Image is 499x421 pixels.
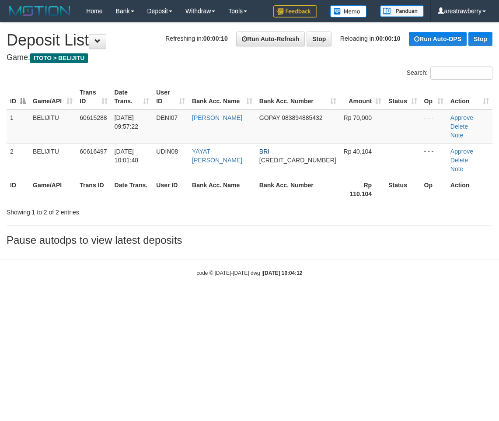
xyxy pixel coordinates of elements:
[450,114,473,121] a: Approve
[259,114,280,121] span: GOPAY
[7,32,492,49] h1: Deposit List
[111,84,153,109] th: Date Trans.: activate to sort column ascending
[385,177,420,202] th: Status
[7,84,29,109] th: ID: activate to sort column descending
[340,35,401,42] span: Reloading in:
[7,4,73,18] img: MOTION_logo.png
[7,177,29,202] th: ID
[421,109,447,144] td: - - -
[30,53,88,63] span: ITOTO > BELIJITU
[76,84,111,109] th: Trans ID: activate to sort column ascending
[197,270,303,276] small: code © [DATE]-[DATE] dwg |
[340,177,385,202] th: Rp 110.104
[450,157,468,164] a: Delete
[430,67,492,80] input: Search:
[203,35,228,42] strong: 00:00:10
[421,177,447,202] th: Op
[450,123,468,130] a: Delete
[192,148,242,164] a: YAYAT [PERSON_NAME]
[29,143,76,177] td: BELIJITU
[156,114,178,121] span: DENI07
[29,177,76,202] th: Game/API
[256,177,340,202] th: Bank Acc. Number
[263,270,302,276] strong: [DATE] 10:04:12
[409,32,467,46] a: Run Auto-DPS
[236,32,305,46] a: Run Auto-Refresh
[273,5,317,18] img: Feedback.jpg
[340,84,385,109] th: Amount: activate to sort column ascending
[450,148,473,155] a: Approve
[447,84,492,109] th: Action: activate to sort column ascending
[29,109,76,144] td: BELIJITU
[115,148,139,164] span: [DATE] 10:01:48
[188,84,256,109] th: Bank Acc. Name: activate to sort column ascending
[115,114,139,130] span: [DATE] 09:57:22
[450,132,464,139] a: Note
[307,32,332,46] a: Stop
[80,114,107,121] span: 60615288
[7,143,29,177] td: 2
[192,114,242,121] a: [PERSON_NAME]
[376,35,401,42] strong: 00:00:10
[282,114,322,121] span: Copy 083894885432 to clipboard
[188,177,256,202] th: Bank Acc. Name
[111,177,153,202] th: Date Trans.
[330,5,367,18] img: Button%20Memo.svg
[407,67,492,80] label: Search:
[259,157,336,164] span: Copy 378001023922539 to clipboard
[165,35,227,42] span: Refreshing in:
[344,114,372,121] span: Rp 70,000
[256,84,340,109] th: Bank Acc. Number: activate to sort column ascending
[153,84,188,109] th: User ID: activate to sort column ascending
[468,32,492,46] a: Stop
[7,109,29,144] td: 1
[385,84,420,109] th: Status: activate to sort column ascending
[7,235,492,246] h3: Pause autodps to view latest deposits
[80,148,107,155] span: 60616497
[76,177,111,202] th: Trans ID
[380,5,424,17] img: panduan.png
[259,148,269,155] span: BRI
[153,177,188,202] th: User ID
[7,204,201,217] div: Showing 1 to 2 of 2 entries
[447,177,492,202] th: Action
[7,53,492,62] h4: Game:
[421,84,447,109] th: Op: activate to sort column ascending
[421,143,447,177] td: - - -
[29,84,76,109] th: Game/API: activate to sort column ascending
[156,148,178,155] span: UDIN08
[450,165,464,172] a: Note
[344,148,372,155] span: Rp 40,104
